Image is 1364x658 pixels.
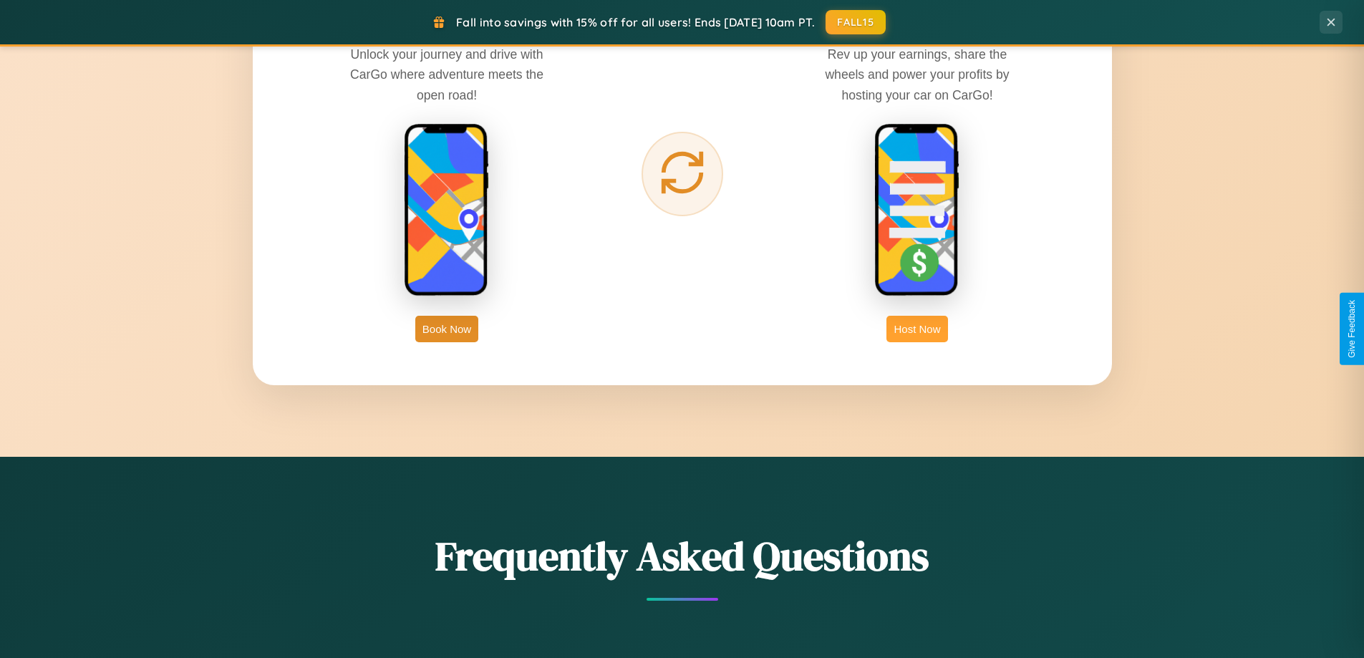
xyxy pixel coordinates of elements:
span: Fall into savings with 15% off for all users! Ends [DATE] 10am PT. [456,15,815,29]
button: Book Now [415,316,478,342]
img: rent phone [404,123,490,298]
p: Rev up your earnings, share the wheels and power your profits by hosting your car on CarGo! [810,44,1025,105]
div: Give Feedback [1347,300,1357,358]
h2: Frequently Asked Questions [253,528,1112,584]
button: Host Now [886,316,947,342]
p: Unlock your journey and drive with CarGo where adventure meets the open road! [339,44,554,105]
button: FALL15 [826,10,886,34]
img: host phone [874,123,960,298]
